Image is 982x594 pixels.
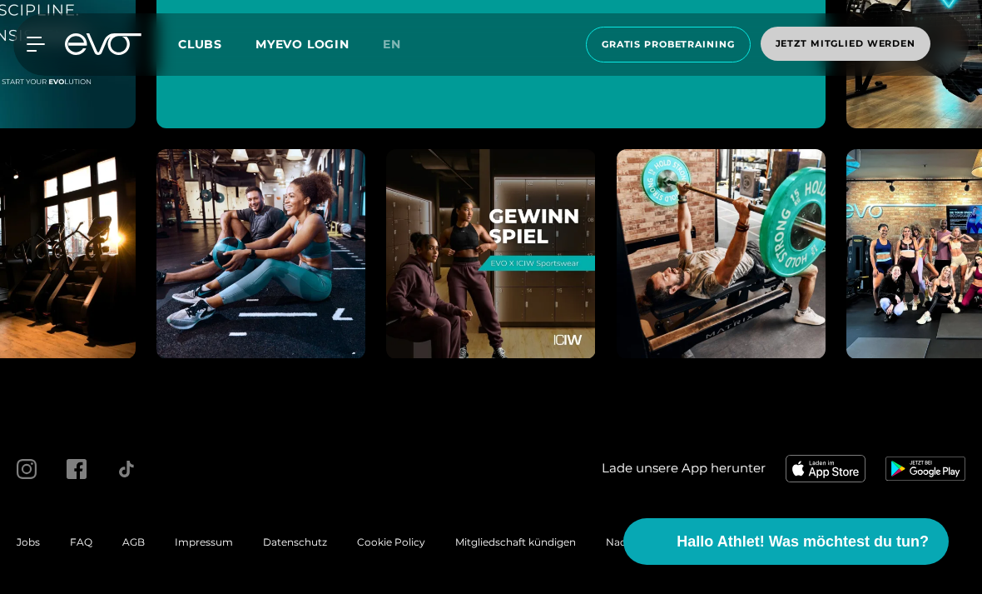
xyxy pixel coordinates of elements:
[602,37,735,52] span: Gratis Probetraining
[156,149,365,358] img: evofitness instagram
[263,536,327,548] a: Datenschutz
[885,457,965,480] img: evofitness app
[255,37,350,52] a: MYEVO LOGIN
[178,36,255,52] a: Clubs
[756,27,935,62] a: Jetzt Mitglied werden
[70,536,92,548] a: FAQ
[178,37,222,52] span: Clubs
[623,518,949,565] button: Hallo Athlet! Was möchtest du tun?
[776,37,915,51] span: Jetzt Mitglied werden
[677,531,929,553] span: Hallo Athlet! Was möchtest du tun?
[122,536,145,548] a: AGB
[602,459,766,478] span: Lade unsere App herunter
[617,149,826,358] img: evofitness instagram
[786,455,865,482] img: evofitness app
[606,536,679,548] a: Nachhaltigkeit
[17,536,40,548] a: Jobs
[383,35,421,54] a: en
[383,37,401,52] span: en
[455,536,576,548] a: Mitgliedschaft kündigen
[581,27,756,62] a: Gratis Probetraining
[357,536,425,548] a: Cookie Policy
[175,536,233,548] a: Impressum
[386,149,595,358] img: evofitness instagram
